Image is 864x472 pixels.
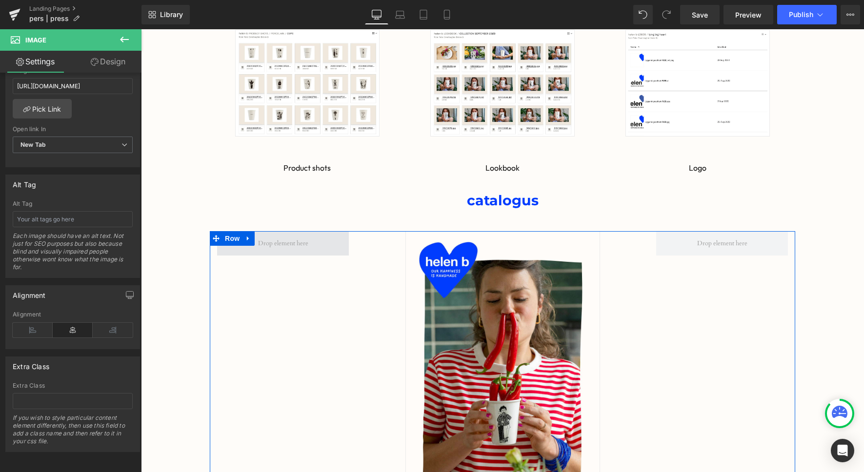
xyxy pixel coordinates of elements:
[326,162,398,179] span: catalogus
[633,5,653,24] button: Undo
[13,357,49,371] div: Extra Class
[388,5,412,24] a: Laptop
[692,10,708,20] span: Save
[13,78,133,94] input: https://your-shop.myshopify.com
[365,5,388,24] a: Desktop
[13,382,133,389] div: Extra Class
[789,11,813,19] span: Publish
[13,99,72,118] a: Pick Link
[13,286,46,299] div: Alignment
[13,211,133,227] input: Your alt tags go here
[13,126,133,133] div: Open link In
[81,202,101,216] span: Row
[13,175,36,189] div: Alt Tag
[29,5,141,13] a: Landing Pages
[466,133,647,145] p: Logo
[735,10,762,20] span: Preview
[29,15,69,22] span: pers | press
[271,133,452,145] p: Lookbook
[13,232,133,277] div: Each image should have an alt text. Not just for SEO purposes but also because blind and visually...
[141,5,190,24] a: New Library
[777,5,837,24] button: Publish
[101,202,114,216] a: Expand / Collapse
[13,414,133,452] div: If you wish to style particular content element differently, then use this field to add a class n...
[831,439,854,462] div: Open Intercom Messenger
[435,5,459,24] a: Mobile
[13,311,133,318] div: Alignment
[412,5,435,24] a: Tablet
[657,5,676,24] button: Redo
[76,133,257,144] p: Product shots
[841,5,860,24] button: More
[20,141,46,148] b: New Tab
[73,51,143,73] a: Design
[13,200,133,207] div: Alt Tag
[723,5,773,24] a: Preview
[160,10,183,19] span: Library
[25,36,46,44] span: Image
